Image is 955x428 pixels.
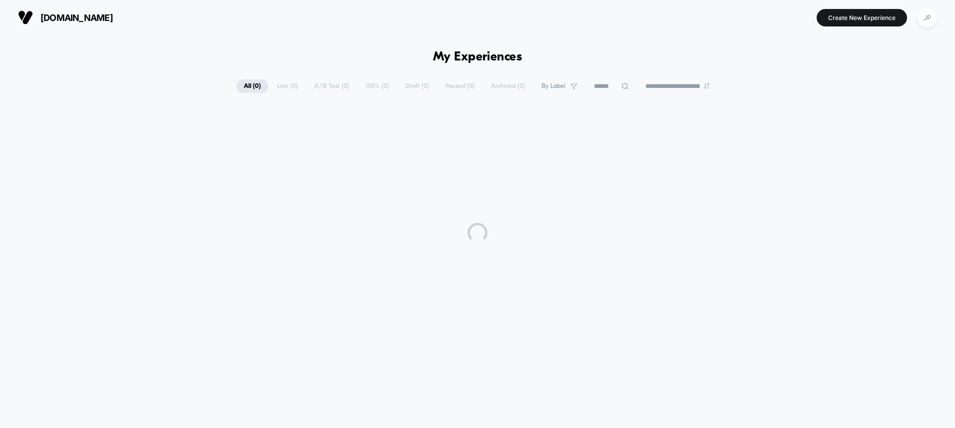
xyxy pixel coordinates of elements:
div: JP [918,8,937,27]
span: All ( 0 ) [236,79,268,93]
span: By Label [541,82,565,90]
img: end [704,83,710,89]
span: [DOMAIN_NAME] [40,12,113,23]
img: Visually logo [18,10,33,25]
button: [DOMAIN_NAME] [15,9,116,25]
button: JP [915,7,940,28]
button: Create New Experience [817,9,907,26]
h1: My Experiences [433,50,522,64]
